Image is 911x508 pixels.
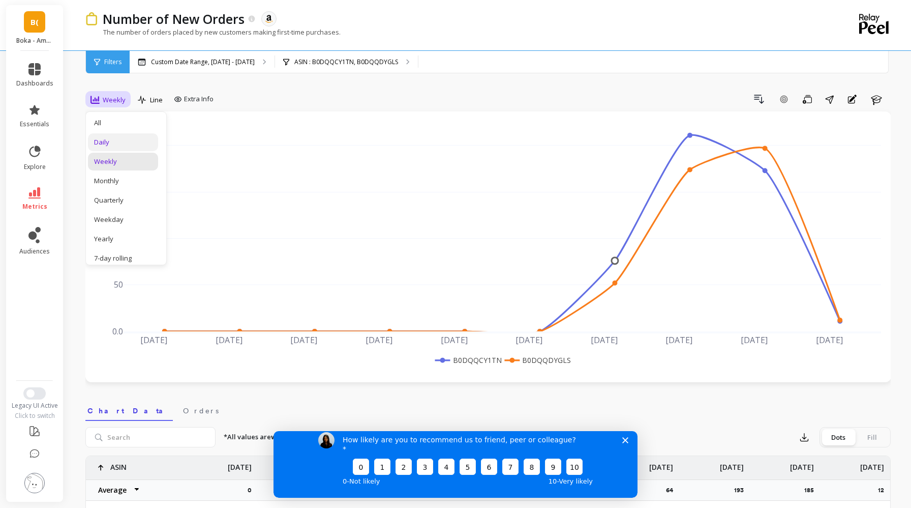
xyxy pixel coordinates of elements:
p: 64 [666,486,679,494]
div: Quarterly [94,195,152,205]
p: Boka - Amazon (Essor) [16,37,53,45]
span: Orders [183,406,219,416]
span: Filters [104,58,122,66]
div: All [94,118,152,128]
p: Number of New Orders [103,10,245,27]
div: Legacy UI Active [6,402,64,410]
p: *All values are sums. [224,432,312,442]
div: Click to switch [6,412,64,420]
nav: Tabs [85,398,891,421]
span: Extra Info [184,94,214,104]
img: profile picture [24,473,45,493]
img: header icon [85,12,98,25]
div: Dots [822,429,855,445]
p: 193 [734,486,750,494]
div: 7-day rolling [94,253,152,263]
p: 0 [248,486,258,494]
p: [DATE] [649,456,673,472]
p: 12 [878,486,890,494]
strong: weekly [271,432,294,441]
span: essentials [20,120,49,128]
span: metrics [22,203,47,211]
p: [DATE] [790,456,814,472]
p: [DATE] [228,456,252,472]
p: ASIN : B0DQQCY1TN, B0DQQDYGLS [294,58,398,66]
p: [DATE] [860,456,884,472]
img: api.amazon.svg [264,14,274,23]
div: Monthly [94,176,152,186]
span: Chart Data [87,406,171,416]
div: Weekly [94,157,152,166]
span: dashboards [16,79,53,88]
div: Yearly [94,234,152,244]
span: Weekly [103,95,126,105]
p: Custom Date Range, [DATE] - [DATE] [151,58,255,66]
p: ASIN [110,456,127,472]
p: The number of orders placed by new customers making first-time purchases. [85,27,341,37]
p: 185 [804,486,820,494]
span: audiences [19,247,50,256]
span: explore [24,163,46,171]
iframe: Survey by Kateryna from Peel [274,431,637,498]
div: Daily [94,137,152,147]
span: B( [31,16,39,28]
div: Weekday [94,215,152,224]
p: [DATE] [720,456,744,472]
button: Switch to New UI [23,387,46,400]
input: Search [85,427,216,447]
div: Fill [855,429,889,445]
span: Line [150,95,163,105]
